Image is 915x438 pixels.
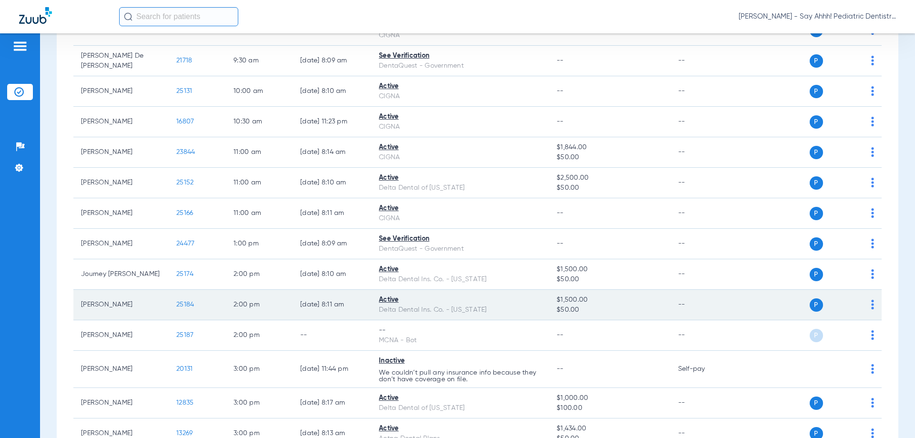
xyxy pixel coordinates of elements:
[73,388,169,418] td: [PERSON_NAME]
[671,46,735,76] td: --
[226,388,293,418] td: 3:00 PM
[176,301,194,308] span: 25184
[119,7,238,26] input: Search for patients
[557,332,564,338] span: --
[810,237,823,251] span: P
[871,117,874,126] img: group-dot-blue.svg
[293,388,371,418] td: [DATE] 8:17 AM
[379,92,541,102] div: CIGNA
[557,305,662,315] span: $50.00
[810,115,823,129] span: P
[557,57,564,64] span: --
[557,265,662,275] span: $1,500.00
[557,183,662,193] span: $50.00
[871,269,874,279] img: group-dot-blue.svg
[73,229,169,259] td: [PERSON_NAME]
[871,178,874,187] img: group-dot-blue.svg
[226,290,293,320] td: 2:00 PM
[871,300,874,309] img: group-dot-blue.svg
[226,107,293,137] td: 10:30 AM
[379,244,541,254] div: DentaQuest - Government
[226,229,293,259] td: 1:00 PM
[176,271,193,277] span: 25174
[226,46,293,76] td: 9:30 AM
[176,118,194,125] span: 16807
[293,76,371,107] td: [DATE] 8:10 AM
[810,329,823,342] span: P
[871,208,874,218] img: group-dot-blue.svg
[293,290,371,320] td: [DATE] 8:11 AM
[73,46,169,76] td: [PERSON_NAME] De [PERSON_NAME]
[73,137,169,168] td: [PERSON_NAME]
[12,41,28,52] img: hamburger-icon
[810,146,823,159] span: P
[810,268,823,281] span: P
[73,320,169,351] td: [PERSON_NAME]
[293,320,371,351] td: --
[226,198,293,229] td: 11:00 AM
[379,214,541,224] div: CIGNA
[810,54,823,68] span: P
[557,393,662,403] span: $1,000.00
[871,56,874,65] img: group-dot-blue.svg
[176,88,192,94] span: 25131
[293,137,371,168] td: [DATE] 8:14 AM
[379,112,541,122] div: Active
[871,147,874,157] img: group-dot-blue.svg
[871,330,874,340] img: group-dot-blue.svg
[557,424,662,434] span: $1,434.00
[379,122,541,132] div: CIGNA
[379,61,541,71] div: DentaQuest - Government
[739,12,896,21] span: [PERSON_NAME] - Say Ahhh! Pediatric Dentistry
[176,430,193,437] span: 13269
[557,153,662,163] span: $50.00
[671,198,735,229] td: --
[379,356,541,366] div: Inactive
[226,320,293,351] td: 2:00 PM
[557,118,564,125] span: --
[226,351,293,388] td: 3:00 PM
[293,229,371,259] td: [DATE] 8:09 AM
[557,295,662,305] span: $1,500.00
[810,397,823,410] span: P
[379,234,541,244] div: See Verification
[671,320,735,351] td: --
[379,153,541,163] div: CIGNA
[557,403,662,413] span: $100.00
[671,388,735,418] td: --
[293,168,371,198] td: [DATE] 8:10 AM
[871,364,874,374] img: group-dot-blue.svg
[226,259,293,290] td: 2:00 PM
[867,392,915,438] iframe: Chat Widget
[73,351,169,388] td: [PERSON_NAME]
[379,31,541,41] div: CIGNA
[293,46,371,76] td: [DATE] 8:09 AM
[810,207,823,220] span: P
[176,57,192,64] span: 21718
[379,424,541,434] div: Active
[226,76,293,107] td: 10:00 AM
[176,332,193,338] span: 25187
[293,198,371,229] td: [DATE] 8:11 AM
[671,168,735,198] td: --
[810,85,823,98] span: P
[176,366,193,372] span: 20131
[557,275,662,285] span: $50.00
[671,107,735,137] td: --
[293,351,371,388] td: [DATE] 11:44 PM
[73,168,169,198] td: [PERSON_NAME]
[73,259,169,290] td: Journey [PERSON_NAME]
[293,107,371,137] td: [DATE] 11:23 PM
[226,137,293,168] td: 11:00 AM
[379,369,541,383] p: We couldn’t pull any insurance info because they don’t have coverage on file.
[671,290,735,320] td: --
[176,149,195,155] span: 23844
[871,86,874,96] img: group-dot-blue.svg
[379,204,541,214] div: Active
[557,143,662,153] span: $1,844.00
[379,393,541,403] div: Active
[379,295,541,305] div: Active
[671,229,735,259] td: --
[557,173,662,183] span: $2,500.00
[379,81,541,92] div: Active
